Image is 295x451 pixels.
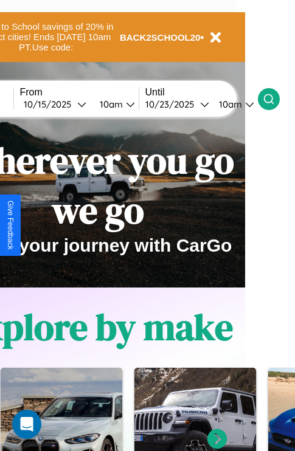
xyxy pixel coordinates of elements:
button: 10/15/2025 [20,98,90,111]
button: 10am [209,98,258,111]
div: Give Feedback [6,201,15,250]
b: BACK2SCHOOL20 [120,32,201,43]
label: Until [145,87,258,98]
div: 10 / 15 / 2025 [24,98,77,110]
div: 10am [94,98,126,110]
button: 10am [90,98,139,111]
div: Open Intercom Messenger [12,410,41,439]
div: 10am [213,98,245,110]
div: 10 / 23 / 2025 [145,98,200,110]
label: From [20,87,139,98]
